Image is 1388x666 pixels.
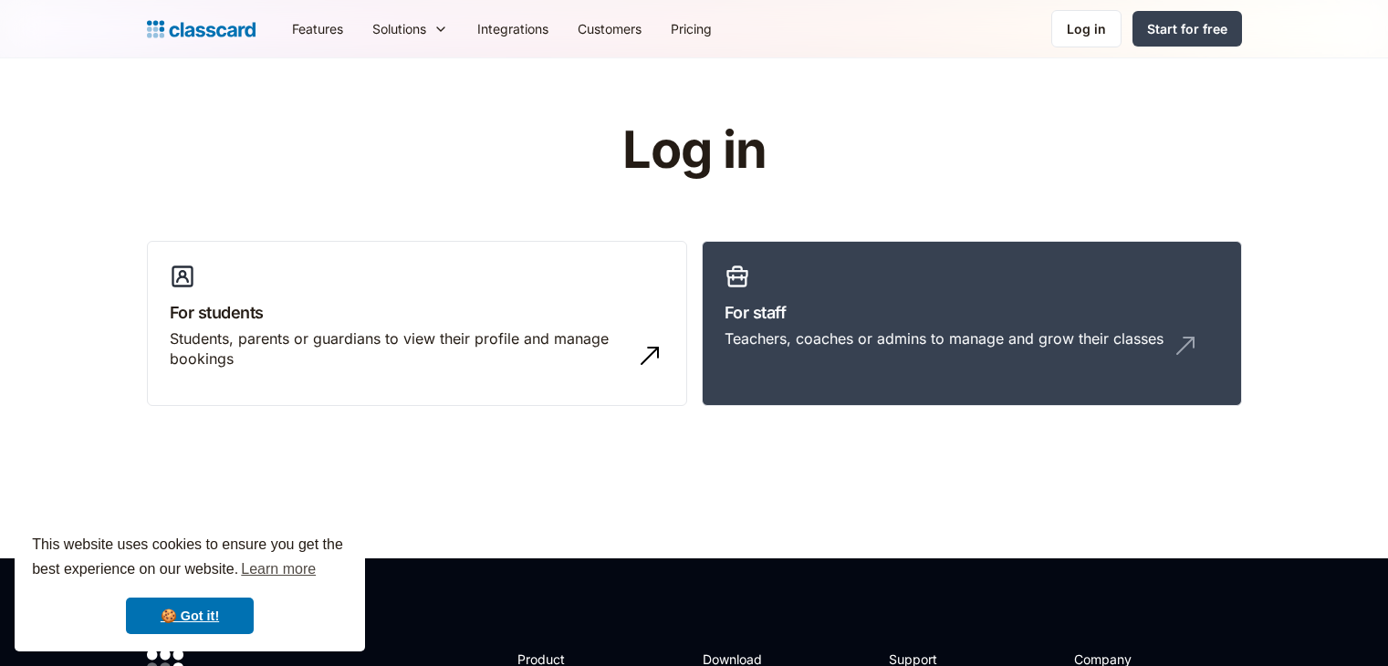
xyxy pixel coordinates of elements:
a: Customers [563,8,656,49]
a: learn more about cookies [238,556,318,583]
div: Start for free [1147,19,1227,38]
h3: For staff [725,300,1219,325]
a: For studentsStudents, parents or guardians to view their profile and manage bookings [147,241,687,407]
a: Pricing [656,8,726,49]
div: Students, parents or guardians to view their profile and manage bookings [170,328,628,369]
a: Integrations [463,8,563,49]
div: cookieconsent [15,516,365,651]
a: Log in [1051,10,1122,47]
h1: Log in [404,122,984,179]
a: Start for free [1132,11,1242,47]
h3: For students [170,300,664,325]
div: Solutions [358,8,463,49]
a: For staffTeachers, coaches or admins to manage and grow their classes [702,241,1242,407]
a: dismiss cookie message [126,598,254,634]
a: Features [277,8,358,49]
div: Solutions [372,19,426,38]
span: This website uses cookies to ensure you get the best experience on our website. [32,534,348,583]
div: Log in [1067,19,1106,38]
a: Logo [147,16,256,42]
div: Teachers, coaches or admins to manage and grow their classes [725,328,1164,349]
